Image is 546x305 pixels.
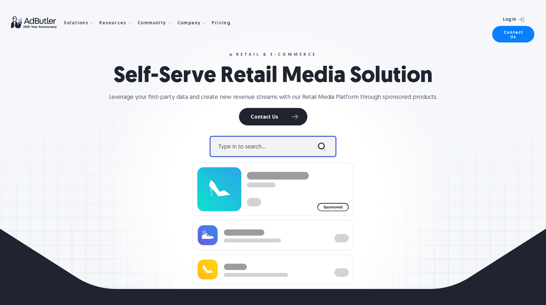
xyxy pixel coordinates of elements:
[99,21,126,26] div: Resources
[177,21,201,26] div: Company
[177,13,211,33] div: Company
[212,20,236,26] a: Pricing
[137,13,176,33] div: Community
[239,108,307,125] a: Contact Us
[492,26,534,42] a: Contact Us
[103,64,443,90] h1: Self-Serve Retail Media Solution
[64,21,89,26] div: Solutions
[137,21,166,26] div: Community
[498,13,527,26] a: Log In
[109,93,437,101] div: Leverage your first-party data and create new revenue streams with our Retail Media Platform thro...
[212,21,231,26] div: Pricing
[236,53,316,57] strong: RETAIL & E-COMMERCE
[64,13,98,33] div: Solutions
[99,13,136,33] div: Resources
